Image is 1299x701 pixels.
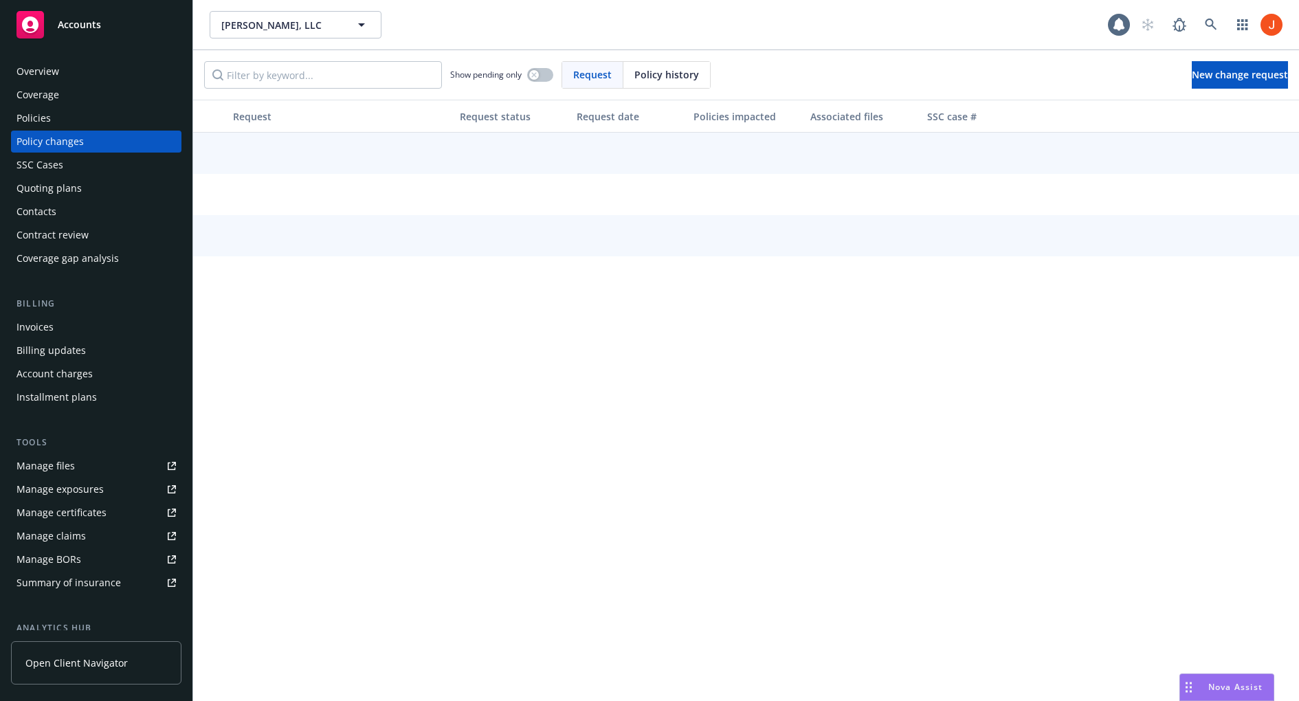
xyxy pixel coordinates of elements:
[16,177,82,199] div: Quoting plans
[460,109,566,124] div: Request status
[16,386,97,408] div: Installment plans
[16,107,51,129] div: Policies
[25,656,128,670] span: Open Client Navigator
[571,100,688,133] button: Request date
[573,67,612,82] span: Request
[16,201,56,223] div: Contacts
[11,107,181,129] a: Policies
[688,100,805,133] button: Policies impacted
[11,363,181,385] a: Account charges
[204,61,442,89] input: Filter by keyword...
[11,297,181,311] div: Billing
[16,548,81,570] div: Manage BORs
[1197,11,1225,38] a: Search
[11,525,181,547] a: Manage claims
[927,109,1019,124] div: SSC case #
[221,18,340,32] span: [PERSON_NAME], LLC
[1179,674,1274,701] button: Nova Assist
[1192,68,1288,81] span: New change request
[11,60,181,82] a: Overview
[11,340,181,361] a: Billing updates
[16,363,93,385] div: Account charges
[11,154,181,176] a: SSC Cases
[11,316,181,338] a: Invoices
[11,131,181,153] a: Policy changes
[11,5,181,44] a: Accounts
[922,100,1025,133] button: SSC case #
[810,109,916,124] div: Associated files
[11,455,181,477] a: Manage files
[11,572,181,594] a: Summary of insurance
[1229,11,1256,38] a: Switch app
[1192,61,1288,89] a: New change request
[1261,14,1283,36] img: photo
[11,224,181,246] a: Contract review
[16,224,89,246] div: Contract review
[16,316,54,338] div: Invoices
[11,84,181,106] a: Coverage
[227,100,454,133] button: Request
[693,109,799,124] div: Policies impacted
[11,548,181,570] a: Manage BORs
[634,67,699,82] span: Policy history
[11,502,181,524] a: Manage certificates
[11,201,181,223] a: Contacts
[210,11,381,38] button: [PERSON_NAME], LLC
[1208,681,1263,693] span: Nova Assist
[450,69,522,80] span: Show pending only
[16,154,63,176] div: SSC Cases
[16,340,86,361] div: Billing updates
[805,100,922,133] button: Associated files
[16,247,119,269] div: Coverage gap analysis
[11,478,181,500] a: Manage exposures
[11,621,181,635] div: Analytics hub
[1180,674,1197,700] div: Drag to move
[16,525,86,547] div: Manage claims
[1166,11,1193,38] a: Report a Bug
[16,455,75,477] div: Manage files
[454,100,571,133] button: Request status
[16,478,104,500] div: Manage exposures
[58,19,101,30] span: Accounts
[16,572,121,594] div: Summary of insurance
[16,60,59,82] div: Overview
[1134,11,1162,38] a: Start snowing
[11,386,181,408] a: Installment plans
[11,177,181,199] a: Quoting plans
[16,502,107,524] div: Manage certificates
[233,109,449,124] div: Request
[577,109,682,124] div: Request date
[16,84,59,106] div: Coverage
[16,131,84,153] div: Policy changes
[11,436,181,449] div: Tools
[11,247,181,269] a: Coverage gap analysis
